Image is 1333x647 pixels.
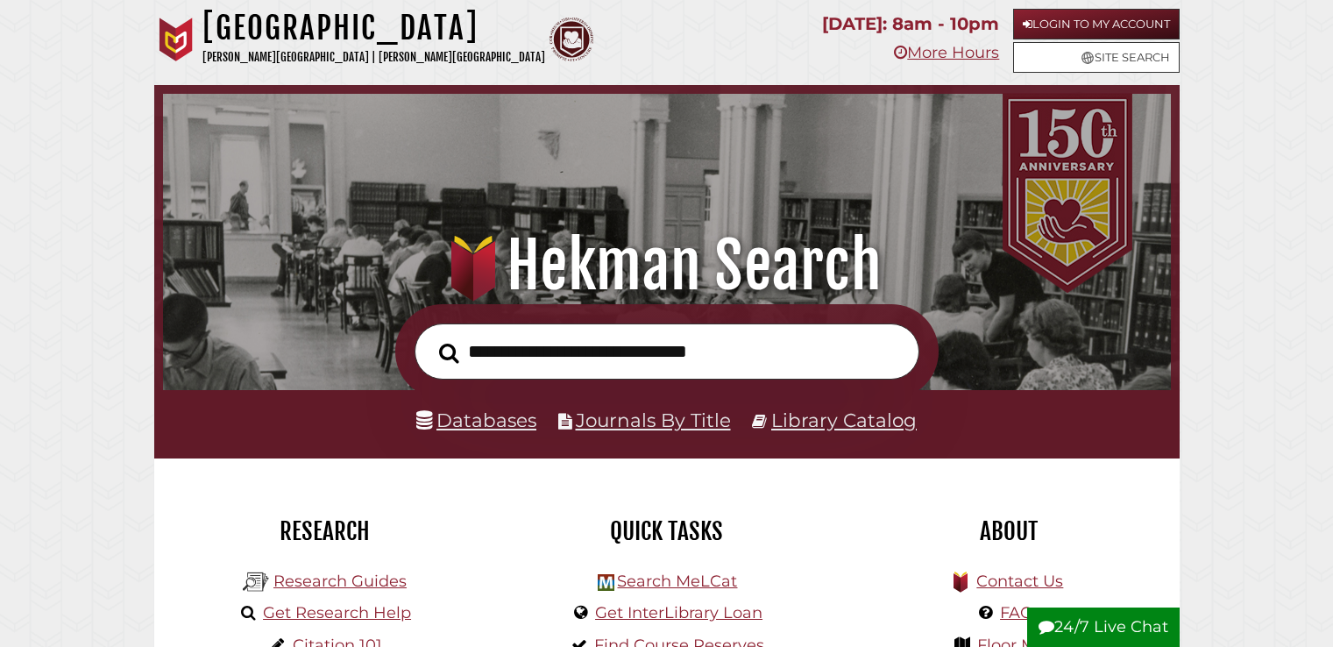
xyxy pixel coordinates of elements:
[1013,9,1180,39] a: Login to My Account
[416,409,536,431] a: Databases
[243,569,269,595] img: Hekman Library Logo
[550,18,593,61] img: Calvin Theological Seminary
[576,409,731,431] a: Journals By Title
[976,572,1063,591] a: Contact Us
[182,227,1150,304] h1: Hekman Search
[851,516,1166,546] h2: About
[598,574,614,591] img: Hekman Library Logo
[430,338,468,368] button: Search
[1013,42,1180,73] a: Site Search
[439,342,459,363] i: Search
[617,572,737,591] a: Search MeLCat
[154,18,198,61] img: Calvin University
[595,603,762,622] a: Get InterLibrary Loan
[771,409,917,431] a: Library Catalog
[273,572,407,591] a: Research Guides
[263,603,411,622] a: Get Research Help
[167,516,483,546] h2: Research
[822,9,999,39] p: [DATE]: 8am - 10pm
[202,47,545,68] p: [PERSON_NAME][GEOGRAPHIC_DATA] | [PERSON_NAME][GEOGRAPHIC_DATA]
[202,9,545,47] h1: [GEOGRAPHIC_DATA]
[894,43,999,62] a: More Hours
[1000,603,1041,622] a: FAQs
[509,516,825,546] h2: Quick Tasks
